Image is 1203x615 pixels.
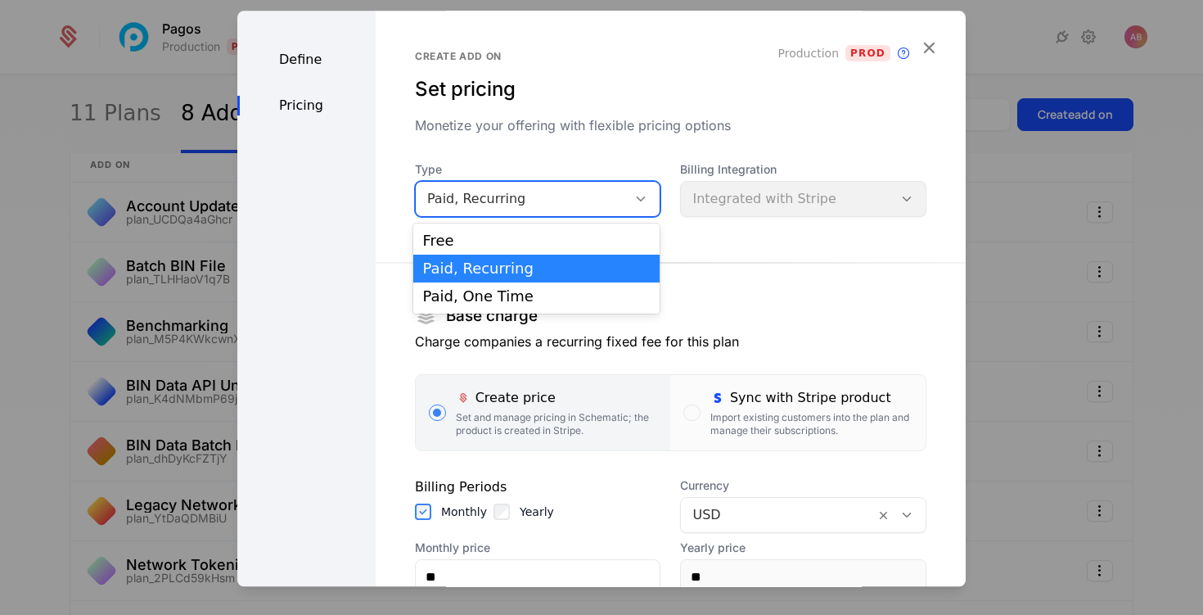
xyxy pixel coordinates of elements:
[415,332,926,351] p: Charge companies a recurring fixed fee for this plan
[446,309,538,324] h1: Base charge
[415,115,926,135] div: Monetize your offering with flexible pricing options
[423,261,651,276] div: Paid, Recurring
[415,540,661,556] label: Monthly price
[423,289,651,304] div: Paid, One Time
[237,96,376,115] div: Pricing
[237,50,376,70] div: Define
[710,411,912,437] div: Import existing customers into the plan and manage their subscriptions.
[423,233,651,248] div: Free
[680,540,926,556] label: Yearly price
[441,504,487,520] label: Monthly
[415,161,661,178] span: Type
[710,388,912,408] div: Sync with Stripe product
[680,161,926,178] span: Billing Integration
[427,189,616,209] div: Paid, Recurring
[778,45,839,61] span: Production
[415,76,926,102] div: Set pricing
[520,504,554,520] label: Yearly
[845,45,890,61] span: Prod
[680,477,926,494] span: Currency
[415,477,661,497] div: Billing Periods
[456,411,658,437] div: Set and manage pricing in Schematic; the product is created in Stripe.
[415,50,926,63] div: Create add on
[456,388,658,408] div: Create price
